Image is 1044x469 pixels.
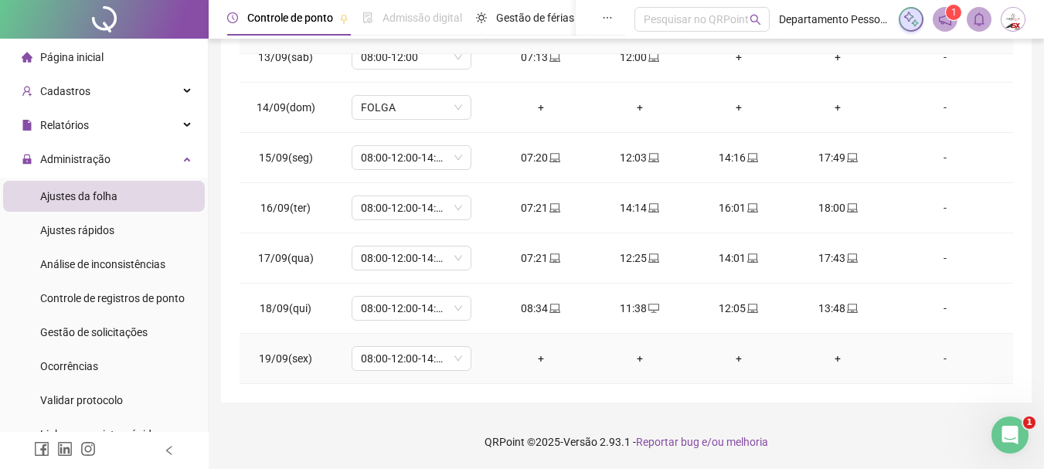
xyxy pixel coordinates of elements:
div: - [899,350,991,367]
span: laptop [647,152,659,163]
span: laptop [548,202,560,213]
div: 13:48 [801,300,875,317]
span: Análise de inconsistências [40,258,165,270]
span: laptop [845,303,858,314]
span: laptop [746,253,758,263]
img: 54126 [1001,8,1025,31]
span: Ajustes rápidos [40,224,114,236]
div: + [801,49,875,66]
span: 1 [1023,416,1035,429]
span: search [750,14,761,25]
span: 08:00-12:00-14:00-18:00 [361,246,462,270]
div: - [899,149,991,166]
div: 17:43 [801,250,875,267]
div: + [801,350,875,367]
div: + [603,350,677,367]
img: sparkle-icon.fc2bf0ac1784a2077858766a79e2daf3.svg [903,11,920,28]
span: laptop [845,202,858,213]
div: - [899,250,991,267]
div: 18:00 [801,199,875,216]
span: facebook [34,441,49,457]
span: 18/09(qui) [260,302,311,314]
span: 13/09(sáb) [258,51,313,63]
span: Link para registro rápido [40,428,158,440]
span: laptop [548,253,560,263]
span: Cadastros [40,85,90,97]
span: laptop [845,152,858,163]
span: Controle de ponto [247,12,333,24]
div: 07:13 [504,49,578,66]
div: 07:21 [504,250,578,267]
span: FOLGA [361,96,462,119]
div: + [702,350,776,367]
div: 12:03 [603,149,677,166]
div: 08:34 [504,300,578,317]
div: + [702,49,776,66]
span: left [164,445,175,456]
span: linkedin [57,441,73,457]
div: 17:49 [801,149,875,166]
span: laptop [845,253,858,263]
span: bell [972,12,986,26]
div: 11:38 [603,300,677,317]
span: 14/09(dom) [257,101,315,114]
span: 15/09(seg) [259,151,313,164]
span: Validar protocolo [40,394,123,406]
span: instagram [80,441,96,457]
span: 08:00-12:00-14:00-18:00 [361,196,462,219]
span: 17/09(qua) [258,252,314,264]
span: 08:00-12:00-14:00-18:00 [361,347,462,370]
div: 16:01 [702,199,776,216]
span: 08:00-12:00 [361,46,462,69]
span: laptop [647,253,659,263]
span: 08:00-12:00-14:00-18:00 [361,146,462,169]
span: 16/09(ter) [260,202,311,214]
span: laptop [746,152,758,163]
span: file-done [362,12,373,23]
span: laptop [548,152,560,163]
div: 07:21 [504,199,578,216]
span: 1 [951,7,957,18]
span: Página inicial [40,51,104,63]
span: Ocorrências [40,360,98,372]
div: + [702,99,776,116]
span: laptop [647,202,659,213]
div: 07:20 [504,149,578,166]
div: - [899,199,991,216]
span: clock-circle [227,12,238,23]
div: + [504,350,578,367]
span: home [22,52,32,63]
div: - [899,49,991,66]
span: lock [22,154,32,165]
span: Gestão de solicitações [40,326,148,338]
span: desktop [647,303,659,314]
span: laptop [647,52,659,63]
span: Ajustes da folha [40,190,117,202]
div: 14:16 [702,149,776,166]
span: ellipsis [602,12,613,23]
div: + [504,99,578,116]
sup: 1 [946,5,961,20]
span: Relatórios [40,119,89,131]
span: laptop [746,202,758,213]
div: 14:14 [603,199,677,216]
span: user-add [22,86,32,97]
div: 12:05 [702,300,776,317]
div: 14:01 [702,250,776,267]
iframe: Intercom live chat [991,416,1029,454]
span: Controle de registros de ponto [40,292,185,304]
span: pushpin [339,14,349,23]
span: Gestão de férias [496,12,574,24]
div: 12:25 [603,250,677,267]
div: + [801,99,875,116]
div: + [603,99,677,116]
span: 08:00-12:00-14:00-18:00 [361,297,462,320]
span: notification [938,12,952,26]
span: file [22,120,32,131]
span: laptop [746,303,758,314]
span: Admissão digital [383,12,462,24]
span: sun [476,12,487,23]
footer: QRPoint © 2025 - 2.93.1 - [209,415,1044,469]
div: - [899,300,991,317]
span: Administração [40,153,111,165]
